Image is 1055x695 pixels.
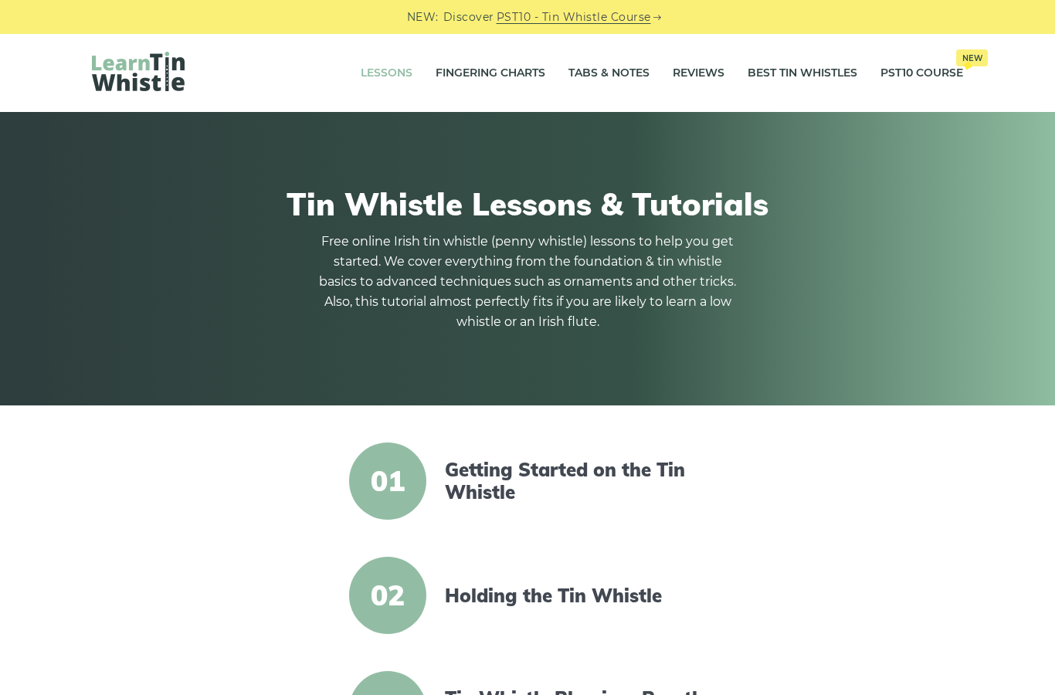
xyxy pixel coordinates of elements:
a: Best Tin Whistles [748,54,857,93]
span: 01 [349,442,426,520]
span: New [956,49,988,66]
img: LearnTinWhistle.com [92,52,185,91]
p: Free online Irish tin whistle (penny whistle) lessons to help you get started. We cover everythin... [319,232,736,332]
a: Holding the Tin Whistle [445,585,711,607]
a: Fingering Charts [436,54,545,93]
span: 02 [349,557,426,634]
a: Getting Started on the Tin Whistle [445,459,711,503]
a: PST10 CourseNew [880,54,963,93]
a: Lessons [361,54,412,93]
a: Tabs & Notes [568,54,650,93]
a: Reviews [673,54,724,93]
h1: Tin Whistle Lessons & Tutorials [92,185,963,222]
